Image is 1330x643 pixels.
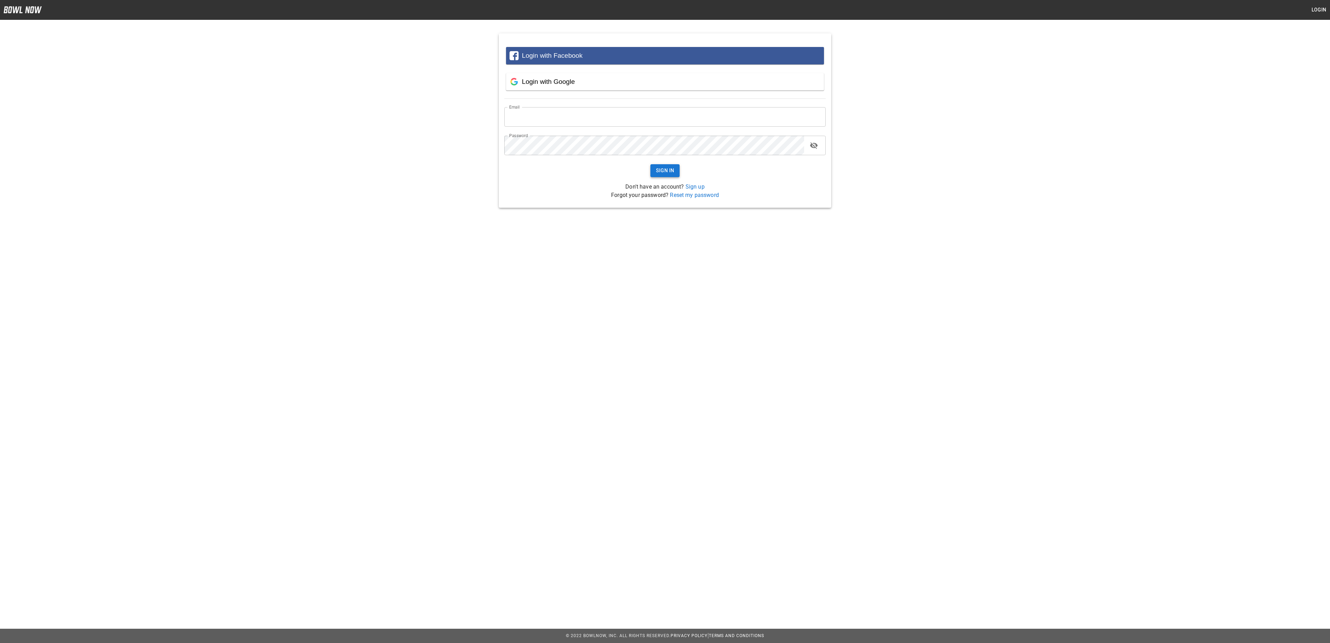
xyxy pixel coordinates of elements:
span: Login with Facebook [522,52,583,59]
a: Sign up [686,183,705,190]
img: logo [3,6,42,13]
button: Login [1308,3,1330,16]
p: Forgot your password? [504,191,826,199]
a: Reset my password [670,192,719,198]
button: toggle password visibility [807,138,821,152]
button: Login with Google [506,73,824,90]
a: Terms and Conditions [709,633,764,638]
span: © 2022 BowlNow, Inc. All Rights Reserved. [566,633,671,638]
p: Don't have an account? [504,183,826,191]
button: Sign In [650,164,680,177]
span: Login with Google [522,78,575,85]
a: Privacy Policy [671,633,707,638]
button: Login with Facebook [506,47,824,64]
